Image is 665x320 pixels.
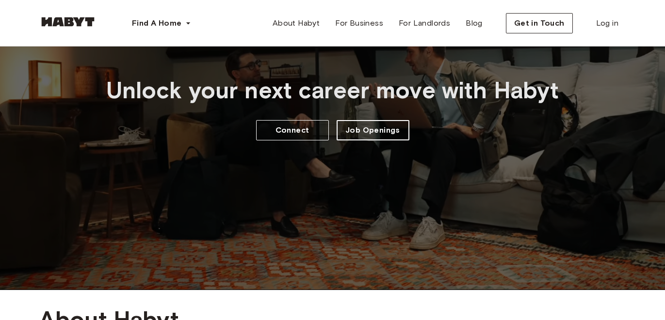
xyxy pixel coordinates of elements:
[335,17,383,29] span: For Business
[337,120,409,140] a: Job Openings
[391,14,458,33] a: For Landlords
[506,13,573,33] button: Get in Touch
[265,14,327,33] a: About Habyt
[596,17,618,29] span: Log in
[345,124,400,136] span: Job Openings
[273,17,320,29] span: About Habyt
[132,17,181,29] span: Find A Home
[466,17,483,29] span: Blog
[256,120,329,140] a: Connect
[514,17,565,29] span: Get in Touch
[106,76,559,105] span: Unlock your next career move with Habyt
[39,17,97,27] img: Habyt
[327,14,391,33] a: For Business
[276,124,309,136] span: Connect
[124,14,199,33] button: Find A Home
[588,14,626,33] a: Log in
[399,17,450,29] span: For Landlords
[458,14,490,33] a: Blog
